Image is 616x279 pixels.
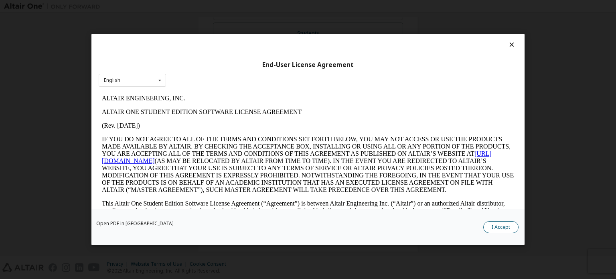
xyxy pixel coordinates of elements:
div: End-User License Agreement [99,61,517,69]
p: (Rev. [DATE]) [3,31,415,38]
p: This Altair One Student Edition Software License Agreement (“Agreement”) is between Altair Engine... [3,108,415,137]
button: I Accept [483,221,519,233]
a: [URL][DOMAIN_NAME] [3,59,393,73]
p: IF YOU DO NOT AGREE TO ALL OF THE TERMS AND CONDITIONS SET FORTH BELOW, YOU MAY NOT ACCESS OR USE... [3,44,415,102]
p: ALTAIR ONE STUDENT EDITION SOFTWARE LICENSE AGREEMENT [3,17,415,24]
a: Open PDF in [GEOGRAPHIC_DATA] [96,221,174,226]
div: English [104,78,120,83]
p: ALTAIR ENGINEERING, INC. [3,3,415,10]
